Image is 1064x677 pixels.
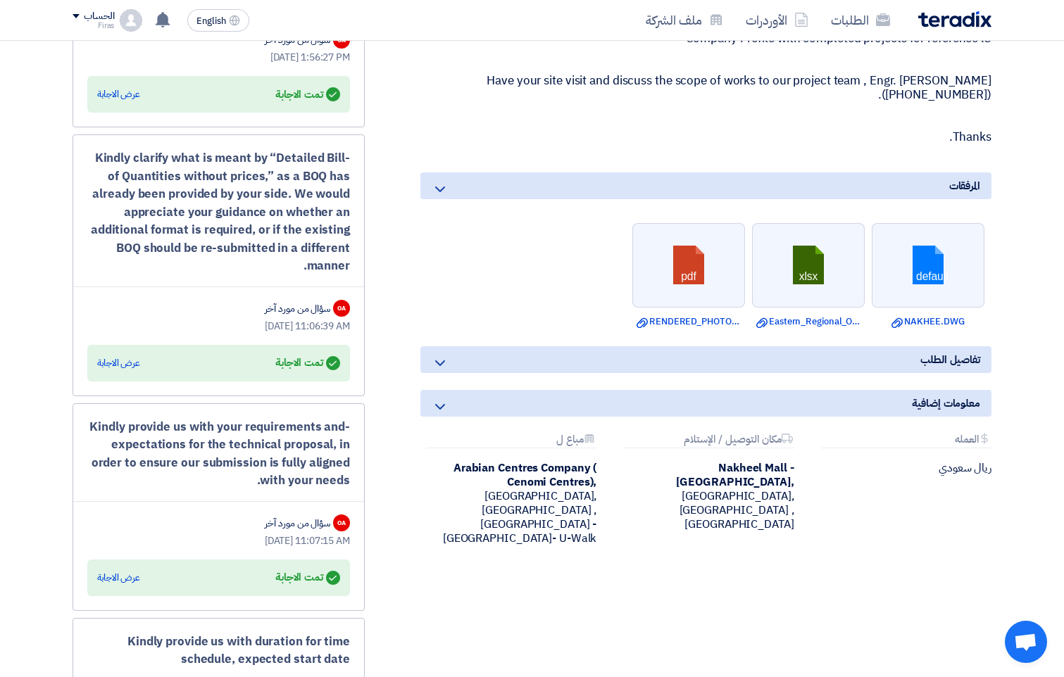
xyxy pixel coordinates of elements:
span: معلومات إضافية [912,396,980,411]
div: العمله [821,434,991,448]
div: OA [333,32,350,49]
div: سؤال من مورد آخر [265,516,330,531]
a: NAKHEE.DWG [876,315,980,329]
div: تمت الاجابة [275,568,340,588]
p: Thanks. [420,130,991,144]
div: عرض الاجابة [97,356,140,370]
div: ريال سعودي [815,461,991,475]
img: Teradix logo [918,11,991,27]
div: مباع ل [426,434,596,448]
div: تمت الاجابة [275,353,340,373]
div: عرض الاجابة [97,571,140,585]
div: -Kindly provide us with your requirements and expectations for the technical proposal, in order t... [87,418,350,490]
span: تفاصيل الطلب [920,352,980,367]
div: [GEOGRAPHIC_DATA], [GEOGRAPHIC_DATA] ,[GEOGRAPHIC_DATA] [618,461,794,531]
div: -Kindly clarify what is meant by “Detailed Bill of Quantities without prices,” as a BOQ has alrea... [87,149,350,275]
img: profile_test.png [120,9,142,32]
span: المرفقات [949,178,980,194]
div: [GEOGRAPHIC_DATA], [GEOGRAPHIC_DATA] ,[GEOGRAPHIC_DATA] - [GEOGRAPHIC_DATA]- U-Walk [420,461,596,545]
b: Nakheel Mall - [GEOGRAPHIC_DATA], [676,460,794,491]
a: Eastern_Regional_Office_BOQ_Rev.xlsx [756,315,860,329]
p: 3. Company Profile with completed projects for reference [420,32,991,46]
div: عرض الاجابة [97,87,140,101]
div: دردشة مفتوحة [1005,621,1047,663]
div: [DATE] 1:56:27 PM [87,50,350,65]
div: Firas [73,22,114,30]
a: ملف الشركة [634,4,734,37]
div: OA [333,300,350,317]
button: English [187,9,249,32]
a: الأوردرات [734,4,820,37]
div: Kindly provide us with duration for time schedule, expected start date [87,633,350,669]
div: مكان التوصيل / الإستلام [623,434,794,448]
a: RENDERED_PHOTOS.pdf [637,315,741,329]
span: English [196,16,226,26]
p: Have your site visit and discuss the scope of works to our project team , Engr. [PERSON_NAME] ([P... [420,74,991,102]
b: Arabian Centres Company ( Cenomi Centres), [453,460,597,491]
div: تمت الاجابة [275,84,340,104]
div: [DATE] 11:07:15 AM [87,533,350,548]
div: سؤال من مورد آخر [265,301,330,316]
a: الطلبات [820,4,901,37]
div: الحساب [84,11,114,23]
div: OA [333,514,350,531]
div: [DATE] 11:06:39 AM [87,319,350,334]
